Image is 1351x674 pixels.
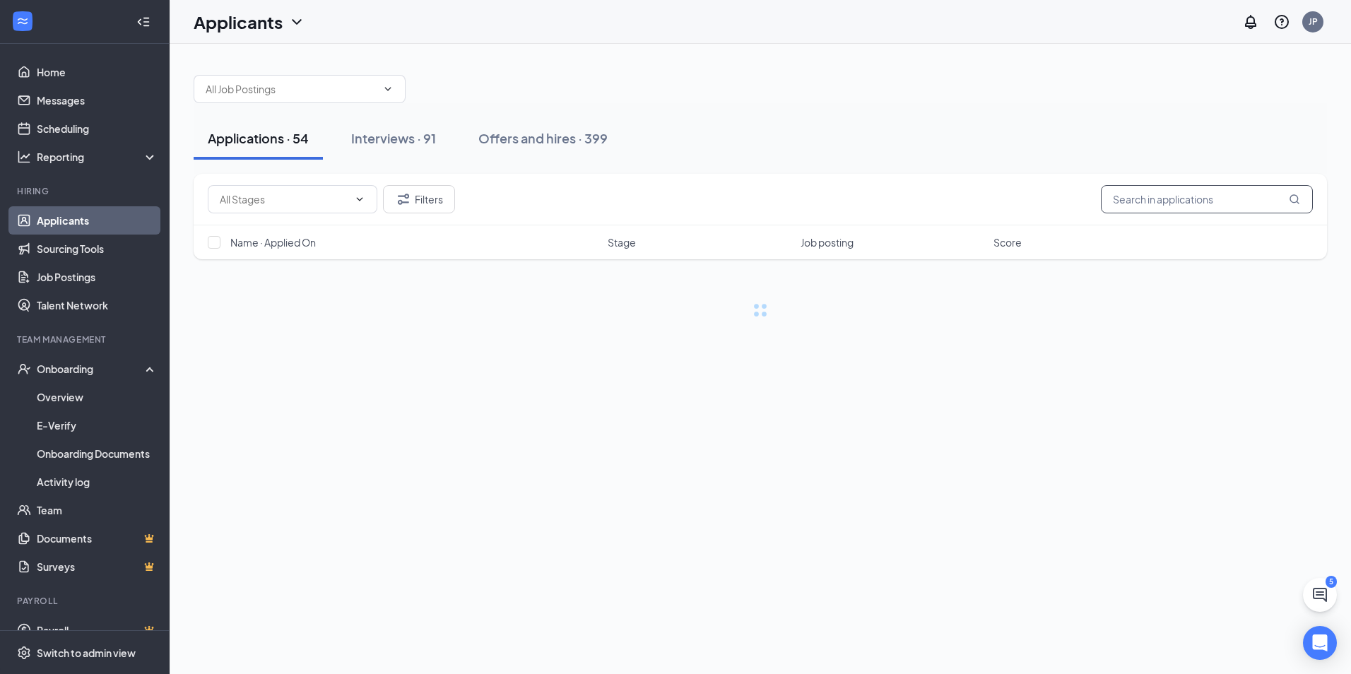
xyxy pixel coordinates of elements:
span: Stage [608,235,636,249]
svg: ChevronDown [382,83,394,95]
a: Team [37,496,158,524]
span: Score [993,235,1022,249]
a: Activity log [37,468,158,496]
input: All Job Postings [206,81,377,97]
a: Messages [37,86,158,114]
svg: Settings [17,646,31,660]
div: Onboarding [37,362,146,376]
span: Name · Applied On [230,235,316,249]
svg: WorkstreamLogo [16,14,30,28]
svg: QuestionInfo [1273,13,1290,30]
svg: Collapse [136,15,151,29]
a: Talent Network [37,291,158,319]
div: Switch to admin view [37,646,136,660]
div: Team Management [17,333,155,345]
button: ChatActive [1303,578,1337,612]
div: Applications · 54 [208,129,309,147]
a: PayrollCrown [37,616,158,644]
svg: UserCheck [17,362,31,376]
svg: Analysis [17,150,31,164]
div: Interviews · 91 [351,129,436,147]
a: SurveysCrown [37,552,158,581]
div: Open Intercom Messenger [1303,626,1337,660]
svg: ChatActive [1311,586,1328,603]
svg: ChevronDown [288,13,305,30]
svg: MagnifyingGlass [1289,194,1300,205]
a: Home [37,58,158,86]
div: Hiring [17,185,155,197]
button: Filter Filters [383,185,455,213]
a: Job Postings [37,263,158,291]
a: Onboarding Documents [37,439,158,468]
div: 5 [1326,576,1337,588]
div: Reporting [37,150,158,164]
svg: ChevronDown [354,194,365,205]
input: Search in applications [1101,185,1313,213]
a: Overview [37,383,158,411]
div: Payroll [17,595,155,607]
a: Scheduling [37,114,158,143]
div: Offers and hires · 399 [478,129,608,147]
input: All Stages [220,191,348,207]
a: Applicants [37,206,158,235]
svg: Notifications [1242,13,1259,30]
span: Job posting [801,235,854,249]
svg: Filter [395,191,412,208]
div: JP [1309,16,1318,28]
a: E-Verify [37,411,158,439]
h1: Applicants [194,10,283,34]
a: Sourcing Tools [37,235,158,263]
a: DocumentsCrown [37,524,158,552]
